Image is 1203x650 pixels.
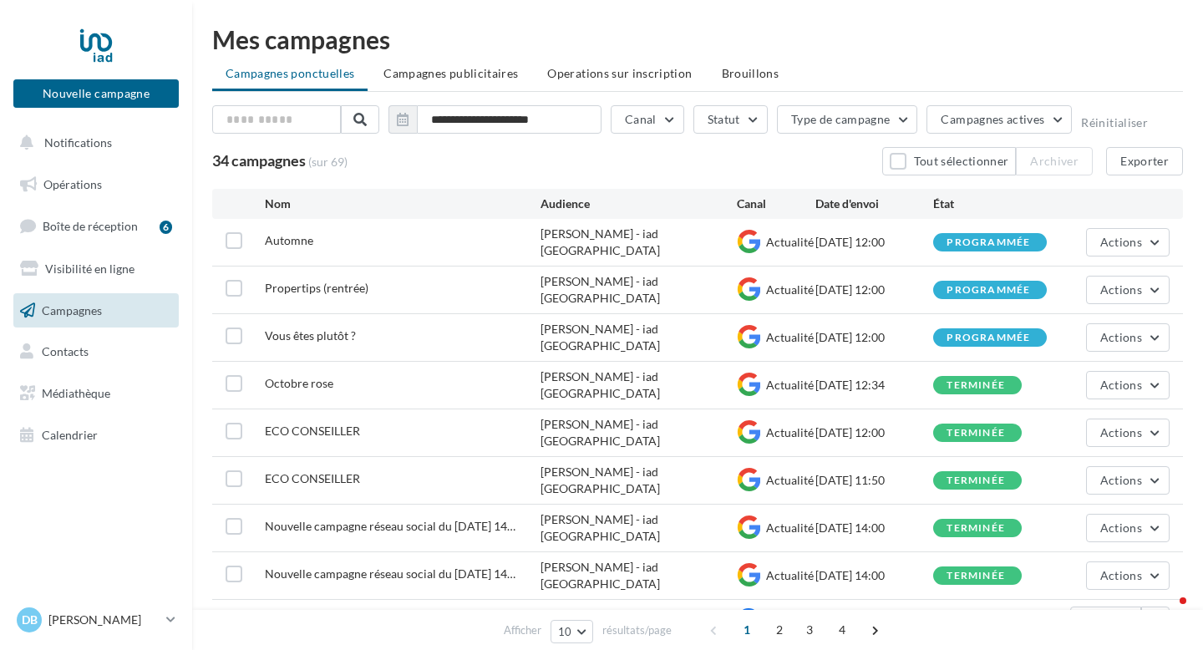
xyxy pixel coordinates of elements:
[1100,378,1142,392] span: Actions
[10,334,182,369] a: Contacts
[1086,228,1170,256] button: Actions
[1100,282,1142,297] span: Actions
[882,147,1016,175] button: Tout sélectionner
[693,105,768,134] button: Statut
[45,262,135,276] span: Visibilité en ligne
[42,344,89,358] span: Contacts
[1100,473,1142,487] span: Actions
[212,151,306,170] span: 34 campagnes
[541,273,737,307] div: [PERSON_NAME] - iad [GEOGRAPHIC_DATA]
[766,521,814,535] span: Actualité
[13,604,179,636] a: DB [PERSON_NAME]
[541,416,737,449] div: [PERSON_NAME] - iad [GEOGRAPHIC_DATA]
[766,235,814,249] span: Actualité
[42,386,110,400] span: Médiathèque
[44,135,112,150] span: Notifications
[1086,276,1170,304] button: Actions
[541,511,737,545] div: [PERSON_NAME] - iad [GEOGRAPHIC_DATA]
[1086,323,1170,352] button: Actions
[558,625,572,638] span: 10
[815,472,933,489] div: [DATE] 11:50
[265,281,368,295] span: Propertips (rentrée)
[737,196,815,212] div: Canal
[941,112,1044,126] span: Campagnes actives
[766,282,814,297] span: Actualité
[947,428,1005,439] div: terminée
[43,177,102,191] span: Opérations
[265,519,515,533] span: Nouvelle campagne réseau social du 11-09-2025 14:58
[10,293,182,328] a: Campagnes
[10,208,182,244] a: Boîte de réception6
[10,418,182,453] a: Calendrier
[611,105,684,134] button: Canal
[815,329,933,346] div: [DATE] 12:00
[777,105,918,134] button: Type de campagne
[1086,466,1170,495] button: Actions
[947,475,1005,486] div: terminée
[829,617,855,643] span: 4
[1070,607,1141,635] button: Booster
[265,196,541,212] div: Nom
[947,237,1030,248] div: programmée
[42,428,98,442] span: Calendrier
[265,471,360,485] span: ECO CONSEILLER
[796,617,823,643] span: 3
[766,378,814,392] span: Actualité
[815,567,933,584] div: [DATE] 14:00
[1100,425,1142,439] span: Actions
[13,79,179,108] button: Nouvelle campagne
[10,125,175,160] button: Notifications
[815,424,933,441] div: [DATE] 12:00
[551,620,593,643] button: 10
[766,425,814,439] span: Actualité
[504,622,541,638] span: Afficher
[1100,330,1142,344] span: Actions
[265,233,313,247] span: Automne
[815,234,933,251] div: [DATE] 12:00
[766,330,814,344] span: Actualité
[815,282,933,298] div: [DATE] 12:00
[1106,147,1183,175] button: Exporter
[1086,561,1170,590] button: Actions
[1086,419,1170,447] button: Actions
[947,380,1005,391] div: terminée
[541,226,737,259] div: [PERSON_NAME] - iad [GEOGRAPHIC_DATA]
[947,333,1030,343] div: programmée
[265,424,360,438] span: ECO CONSEILLER
[1016,147,1093,175] button: Archiver
[1086,371,1170,399] button: Actions
[1100,521,1142,535] span: Actions
[815,520,933,536] div: [DATE] 14:00
[926,105,1072,134] button: Campagnes actives
[947,285,1030,296] div: programmée
[541,196,737,212] div: Audience
[265,328,356,343] span: Vous êtes plutôt ?
[541,368,737,402] div: [PERSON_NAME] - iad [GEOGRAPHIC_DATA]
[22,612,38,628] span: DB
[947,523,1005,534] div: terminée
[10,376,182,411] a: Médiathèque
[766,568,814,582] span: Actualité
[265,376,333,390] span: Octobre rose
[547,66,692,80] span: Operations sur inscription
[541,464,737,497] div: [PERSON_NAME] - iad [GEOGRAPHIC_DATA]
[43,219,138,233] span: Boîte de réception
[766,473,814,487] span: Actualité
[10,167,182,202] a: Opérations
[212,27,1183,52] div: Mes campagnes
[541,321,737,354] div: [PERSON_NAME] - iad [GEOGRAPHIC_DATA]
[1086,514,1170,542] button: Actions
[766,617,793,643] span: 2
[1100,235,1142,249] span: Actions
[265,566,515,581] span: Nouvelle campagne réseau social du 11-09-2025 14:57
[1081,116,1148,129] button: Réinitialiser
[383,66,518,80] span: Campagnes publicitaires
[947,571,1005,581] div: terminée
[160,221,172,234] div: 6
[541,559,737,592] div: [PERSON_NAME] - iad [GEOGRAPHIC_DATA]
[602,622,672,638] span: résultats/page
[815,377,933,394] div: [DATE] 12:34
[10,251,182,287] a: Visibilité en ligne
[815,196,933,212] div: Date d'envoi
[1100,568,1142,582] span: Actions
